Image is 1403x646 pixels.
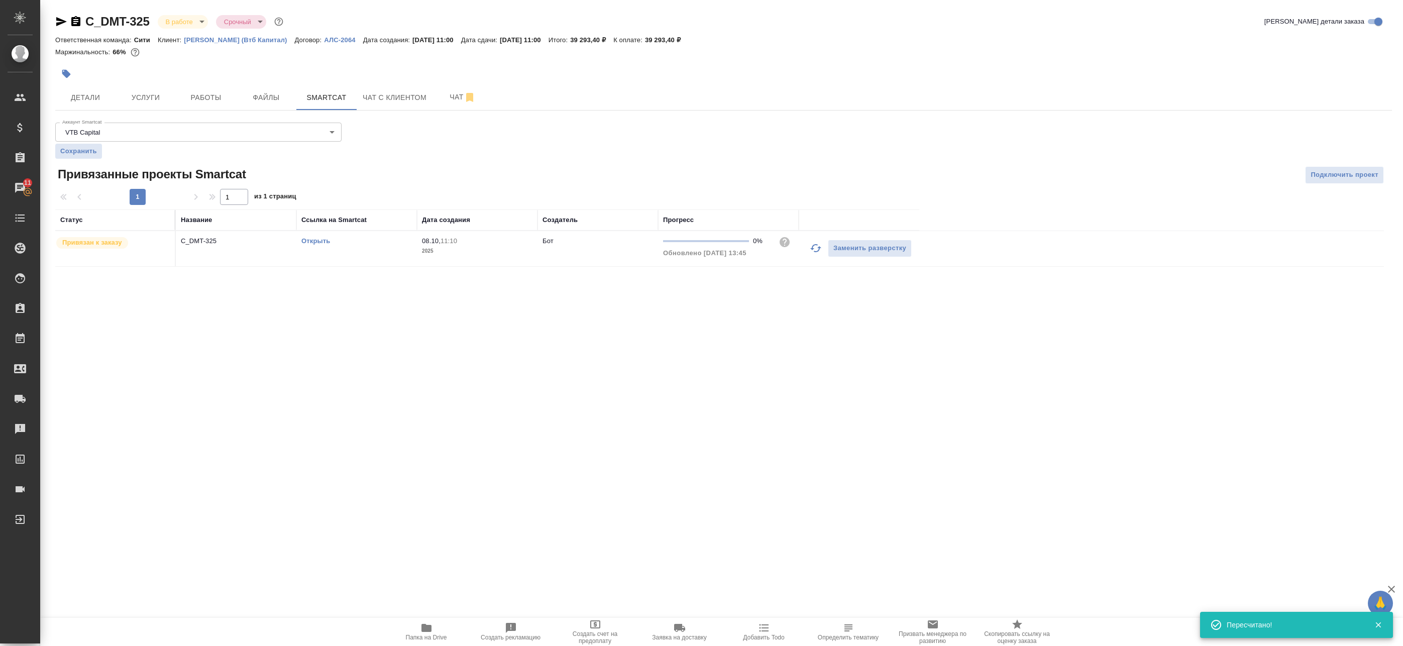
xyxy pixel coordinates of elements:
span: Сохранить [60,146,97,156]
p: Привязан к заказу [62,238,122,248]
p: Сити [134,36,158,44]
button: Сохранить [55,144,102,159]
span: Привязанные проекты Smartcat [55,166,246,182]
div: VTB Capital [55,123,342,142]
p: Ответственная команда: [55,36,134,44]
span: Файлы [242,91,290,104]
span: 🙏 [1372,593,1389,614]
a: Открыть [301,237,330,245]
p: 66% [113,48,128,56]
span: Заявка на доставку [652,634,706,641]
a: АЛС-2064 [324,35,363,44]
button: 11224.34 RUB; [129,46,142,59]
p: 11:10 [441,237,457,245]
span: Создать рекламацию [481,634,541,641]
button: VTB Capital [62,128,103,137]
button: Обновить прогресс [804,236,828,260]
button: Создать счет на предоплату [553,618,637,646]
div: Статус [60,215,83,225]
p: Итого: [549,36,570,44]
div: Создатель [543,215,578,225]
button: 🙏 [1368,591,1393,616]
button: Скопировать ссылку для ЯМессенджера [55,16,67,28]
button: В работе [163,18,196,26]
div: Дата создания [422,215,470,225]
p: Маржинальность: [55,48,113,56]
span: Детали [61,91,110,104]
a: 11 [3,175,38,200]
button: Заменить разверстку [828,240,912,257]
button: Определить тематику [806,618,891,646]
span: Услуги [122,91,170,104]
button: Добавить Todo [722,618,806,646]
button: Срочный [221,18,254,26]
div: Ссылка на Smartcat [301,215,367,225]
p: 08.10, [422,237,441,245]
div: 0% [753,236,771,246]
span: Чат с клиентом [363,91,426,104]
button: Скопировать ссылку на оценку заказа [975,618,1059,646]
p: АЛС-2064 [324,36,363,44]
div: Прогресс [663,215,694,225]
p: Клиент: [158,36,184,44]
button: Создать рекламацию [469,618,553,646]
button: Закрыть [1368,620,1388,629]
span: Создать счет на предоплату [559,630,631,644]
button: Доп статусы указывают на важность/срочность заказа [272,15,285,28]
button: Папка на Drive [384,618,469,646]
span: Чат [439,91,487,103]
p: Дата создания: [363,36,412,44]
span: Подключить проект [1311,169,1378,181]
a: C_DMT-325 [85,15,150,28]
span: Определить тематику [818,634,879,641]
svg: Отписаться [464,91,476,103]
div: Пересчитано! [1227,620,1359,630]
span: из 1 страниц [254,190,296,205]
span: 11 [18,178,37,188]
span: Папка на Drive [406,634,447,641]
span: Обновлено [DATE] 13:45 [663,249,746,257]
button: Подключить проект [1305,166,1384,184]
div: В работе [158,15,208,29]
span: [PERSON_NAME] детали заказа [1264,17,1364,27]
button: Скопировать ссылку [70,16,82,28]
p: 2025 [422,246,532,256]
button: Призвать менеджера по развитию [891,618,975,646]
p: 39 293,40 ₽ [645,36,688,44]
span: Заменить разверстку [833,243,906,254]
p: [DATE] 11:00 [500,36,549,44]
button: Добавить тэг [55,63,77,85]
p: Договор: [295,36,325,44]
p: Дата сдачи: [461,36,500,44]
p: К оплате: [613,36,645,44]
p: [DATE] 11:00 [412,36,461,44]
p: 39 293,40 ₽ [570,36,613,44]
span: Работы [182,91,230,104]
span: Скопировать ссылку на оценку заказа [981,630,1053,644]
button: Заявка на доставку [637,618,722,646]
p: C_DMT-325 [181,236,291,246]
p: Бот [543,237,554,245]
a: [PERSON_NAME] (Втб Капитал) [184,35,294,44]
span: Призвать менеджера по развитию [897,630,969,644]
div: Название [181,215,212,225]
div: В работе [216,15,266,29]
span: Smartcat [302,91,351,104]
span: Добавить Todo [743,634,784,641]
p: [PERSON_NAME] (Втб Капитал) [184,36,294,44]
